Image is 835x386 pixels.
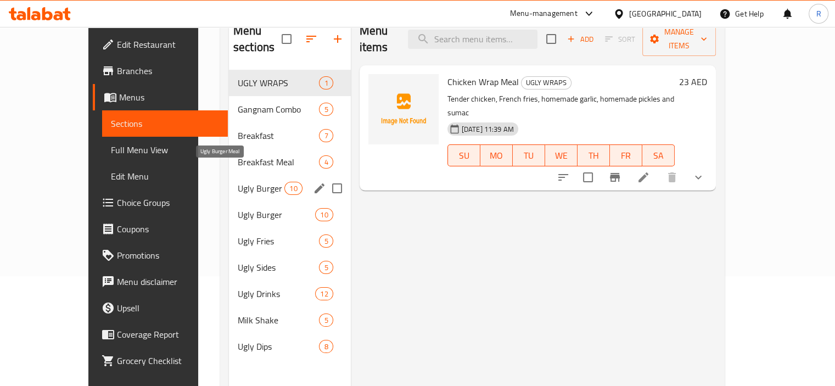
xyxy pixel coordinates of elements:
h2: Menu items [360,23,395,55]
span: Add item [563,31,598,48]
button: Add section [324,26,351,52]
div: Ugly Drinks12 [229,281,351,307]
button: Add [563,31,598,48]
a: Full Menu View [102,137,228,163]
span: Breakfast [238,129,320,142]
span: Menu disclaimer [117,275,219,288]
div: items [319,76,333,89]
span: Coupons [117,222,219,236]
span: SU [452,148,476,164]
span: 5 [320,104,332,115]
span: Edit Restaurant [117,38,219,51]
div: Ugly Burger Meal10edit [229,175,351,202]
span: 1 [320,78,332,88]
div: Ugly Sides5 [229,254,351,281]
span: Manage items [651,25,707,53]
span: Ugly Burger [238,208,315,221]
button: WE [545,144,578,166]
a: Promotions [93,242,228,268]
span: R [816,8,821,20]
span: Grocery Checklist [117,354,219,367]
img: Chicken Wrap Meal [368,74,439,144]
a: Sections [102,110,228,137]
span: Select section first [598,31,642,48]
button: TH [578,144,610,166]
span: Upsell [117,301,219,315]
button: MO [480,144,513,166]
h2: Menu sections [233,23,282,55]
button: Manage items [642,22,716,56]
span: Select to update [576,166,599,189]
div: items [319,234,333,248]
span: Gangnam Combo [238,103,320,116]
span: 8 [320,342,332,352]
span: Menus [119,91,219,104]
span: TH [582,148,606,164]
a: Coverage Report [93,321,228,348]
span: [DATE] 11:39 AM [457,124,518,135]
div: Breakfast7 [229,122,351,149]
div: Ugly Burger10 [229,202,351,228]
span: Breakfast Meal [238,155,320,169]
span: 4 [320,157,332,167]
a: Grocery Checklist [93,348,228,374]
div: Gangnam Combo5 [229,96,351,122]
span: 10 [316,210,332,220]
div: items [319,340,333,353]
a: Menu disclaimer [93,268,228,295]
span: Sort sections [298,26,324,52]
button: sort-choices [550,164,576,191]
button: SU [447,144,480,166]
span: WE [550,148,573,164]
button: TU [513,144,545,166]
h6: 23 AED [679,74,707,89]
span: Ugly Burger Meal [238,182,284,195]
a: Branches [93,58,228,84]
span: 7 [320,131,332,141]
div: Ugly Fries5 [229,228,351,254]
span: UGLY WRAPS [238,76,320,89]
span: Ugly Dips [238,340,320,353]
a: Choice Groups [93,189,228,216]
div: items [319,103,333,116]
span: Promotions [117,249,219,262]
button: SA [642,144,675,166]
div: items [319,314,333,327]
span: Ugly Sides [238,261,320,274]
span: Choice Groups [117,196,219,209]
span: Chicken Wrap Meal [447,74,519,90]
svg: Show Choices [692,171,705,184]
button: Branch-specific-item [602,164,628,191]
div: Breakfast Meal4 [229,149,351,175]
div: Milk Shake5 [229,307,351,333]
span: TU [517,148,541,164]
span: MO [485,148,508,164]
a: Edit Restaurant [93,31,228,58]
span: 5 [320,262,332,273]
span: Coverage Report [117,328,219,341]
a: Edit Menu [102,163,228,189]
span: 12 [316,289,332,299]
div: items [315,287,333,300]
span: 5 [320,236,332,247]
div: items [315,208,333,221]
div: Ugly Dips8 [229,333,351,360]
span: Milk Shake [238,314,320,327]
span: Select all sections [275,27,298,51]
a: Upsell [93,295,228,321]
span: Ugly Fries [238,234,320,248]
span: Ugly Drinks [238,287,315,300]
nav: Menu sections [229,65,351,364]
span: UGLY WRAPS [522,76,571,89]
span: Edit Menu [111,170,219,183]
button: show more [685,164,711,191]
span: SA [647,148,670,164]
a: Coupons [93,216,228,242]
span: Full Menu View [111,143,219,156]
p: Tender chicken, French fries, homemade garlic, homemade pickles and sumac [447,92,675,120]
